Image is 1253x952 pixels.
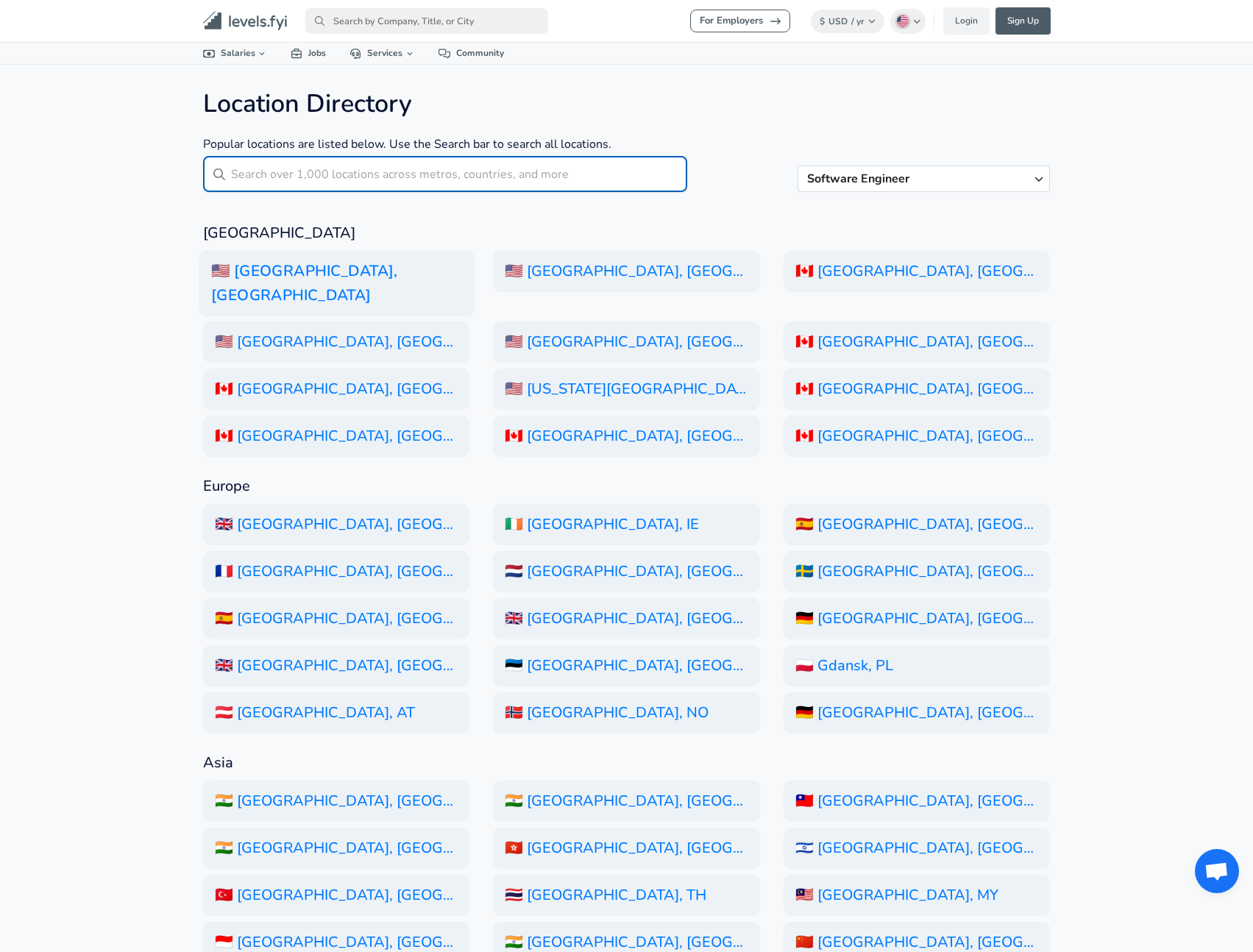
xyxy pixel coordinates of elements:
[203,88,688,119] h1: Location Directory
[279,43,338,64] a: Jobs
[203,369,470,410] a: 🇨🇦 [GEOGRAPHIC_DATA], [GEOGRAPHIC_DATA]
[203,322,470,363] a: 🇺🇸 [GEOGRAPHIC_DATA], [GEOGRAPHIC_DATA]
[338,43,427,64] a: Services
[493,781,760,822] a: 🇮🇳 [GEOGRAPHIC_DATA], [GEOGRAPHIC_DATA]
[784,504,1051,545] a: 🇪🇸 [GEOGRAPHIC_DATA], [GEOGRAPHIC_DATA]
[493,551,760,592] a: 🇳🇱 [GEOGRAPHIC_DATA], [GEOGRAPHIC_DATA]
[784,645,1051,686] a: 🇵🇱 Gdansk, PL
[995,7,1051,35] a: Sign Up
[493,828,760,869] a: 🇭🇰 [GEOGRAPHIC_DATA], [GEOGRAPHIC_DATA]
[784,598,1051,639] a: 🇩🇪 [GEOGRAPHIC_DATA], [GEOGRAPHIC_DATA]
[493,322,760,363] a: 🇺🇸 [GEOGRAPHIC_DATA], [GEOGRAPHIC_DATA]
[851,15,865,27] span: / yr
[493,598,760,639] a: 🇬🇧 [GEOGRAPHIC_DATA], [GEOGRAPHIC_DATA]
[784,369,1051,410] a: 🇨🇦 [GEOGRAPHIC_DATA], [GEOGRAPHIC_DATA]
[784,781,1051,822] a: 🇹🇼 [GEOGRAPHIC_DATA], [GEOGRAPHIC_DATA]
[493,875,760,916] a: 🇹🇭 [GEOGRAPHIC_DATA], TH
[1195,849,1239,893] div: Open chat
[784,251,1051,292] a: 🇨🇦 [GEOGRAPHIC_DATA], [GEOGRAPHIC_DATA]
[203,645,470,686] a: 🇬🇧 [GEOGRAPHIC_DATA], [GEOGRAPHIC_DATA]
[493,369,760,410] a: 🇺🇸 [US_STATE][GEOGRAPHIC_DATA], [GEOGRAPHIC_DATA]
[493,416,760,457] a: 🇨🇦 [GEOGRAPHIC_DATA], [GEOGRAPHIC_DATA]
[305,8,548,34] input: Search by Company, Title, or City
[493,645,760,686] a: 🇪🇪 [GEOGRAPHIC_DATA], [GEOGRAPHIC_DATA]
[203,251,470,316] a: 🇺🇸 [GEOGRAPHIC_DATA], [GEOGRAPHIC_DATA]
[784,551,1051,592] a: 🇸🇪 [GEOGRAPHIC_DATA], [GEOGRAPHIC_DATA]
[203,475,1051,498] h6: Europe
[203,551,470,592] a: 🇫🇷 [GEOGRAPHIC_DATA], [GEOGRAPHIC_DATA]
[807,172,1029,185] p: Software Engineer
[784,875,1051,916] a: 🇲🇾 [GEOGRAPHIC_DATA], MY
[784,828,1051,869] a: 🇮🇱 [GEOGRAPHIC_DATA], [GEOGRAPHIC_DATA]
[203,692,470,733] a: 🇦🇹 [GEOGRAPHIC_DATA], AT
[203,416,470,457] a: 🇨🇦 [GEOGRAPHIC_DATA], [GEOGRAPHIC_DATA]
[828,15,848,27] span: USD
[784,692,1051,733] a: 🇩🇪 [GEOGRAPHIC_DATA], [GEOGRAPHIC_DATA]
[231,156,688,192] input: Search over 1,000 locations across metros, countries, and more
[203,504,470,545] a: 🇬🇧 [GEOGRAPHIC_DATA], [GEOGRAPHIC_DATA]
[493,692,760,733] a: 🇳🇴 [GEOGRAPHIC_DATA], NO
[784,416,1051,457] a: 🇨🇦 [GEOGRAPHIC_DATA], [GEOGRAPHIC_DATA]
[811,10,885,33] button: $USD/ yr
[820,15,825,27] span: $
[943,7,990,35] a: Login
[199,250,474,317] h6: 🇺🇸 [GEOGRAPHIC_DATA], [GEOGRAPHIC_DATA]
[203,875,470,916] a: 🇹🇷 [GEOGRAPHIC_DATA], [GEOGRAPHIC_DATA]
[203,828,470,869] a: 🇮🇳 [GEOGRAPHIC_DATA], [GEOGRAPHIC_DATA]
[203,221,1051,245] h6: [GEOGRAPHIC_DATA]
[493,504,760,545] a: 🇮🇪 [GEOGRAPHIC_DATA], IE
[191,43,280,64] a: Salaries
[203,598,470,639] a: 🇪🇸 [GEOGRAPHIC_DATA], [GEOGRAPHIC_DATA]
[890,9,926,34] button: English (US)
[185,6,1068,36] nav: primary
[690,10,790,32] a: For Employers
[203,134,688,154] p: Popular locations are listed below. Use the Search bar to search all locations.
[427,43,516,64] a: Community
[203,751,1051,775] h6: Asia
[897,15,909,27] img: English (US)
[203,781,470,822] a: 🇮🇳 [GEOGRAPHIC_DATA], [GEOGRAPHIC_DATA]
[784,322,1051,363] a: 🇨🇦 [GEOGRAPHIC_DATA], [GEOGRAPHIC_DATA]
[493,251,760,292] a: 🇺🇸 [GEOGRAPHIC_DATA], [GEOGRAPHIC_DATA]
